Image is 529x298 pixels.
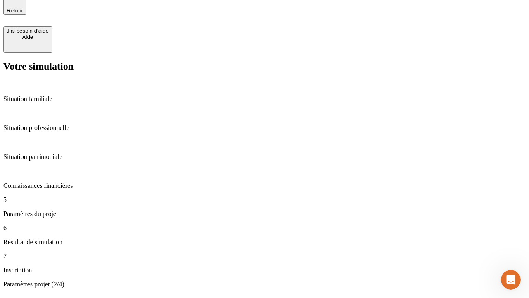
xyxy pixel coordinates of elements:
[3,182,526,190] p: Connaissances financières
[3,196,526,204] p: 5
[3,238,526,246] p: Résultat de simulation
[7,7,23,14] span: Retour
[3,124,526,132] p: Situation professionnelle
[7,28,49,34] div: J’ai besoin d'aide
[3,252,526,260] p: 7
[3,153,526,161] p: Situation patrimoniale
[3,95,526,103] p: Situation familiale
[3,26,52,53] button: J’ai besoin d'aideAide
[3,224,526,232] p: 6
[7,34,49,40] div: Aide
[501,270,521,290] iframe: Intercom live chat
[3,210,526,218] p: Paramètres du projet
[3,267,526,274] p: Inscription
[3,61,526,72] h2: Votre simulation
[3,281,526,288] p: Paramètres projet (2/4)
